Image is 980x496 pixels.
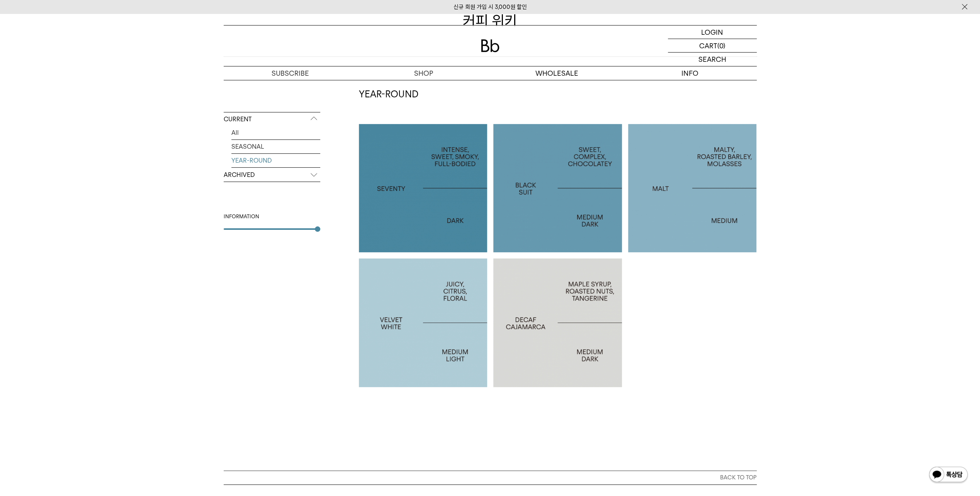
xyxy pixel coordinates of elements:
img: 로고 [481,39,499,52]
p: LOGIN [701,25,723,39]
a: SHOP [357,66,490,80]
button: BACK TO TOP [224,471,757,484]
a: CART (0) [668,39,757,53]
p: CURRENT [224,112,320,126]
a: SEASONAL [231,140,320,153]
a: YEAR-ROUND [231,154,320,167]
p: WHOLESALE [490,66,623,80]
div: INFORMATION [224,213,320,221]
p: ARCHIVED [224,168,320,182]
p: CART [699,39,717,52]
a: 신규 회원 가입 시 3,000원 할인 [453,3,527,10]
a: 페루 디카페인 카하마르카PERU CAJAMARCA DECAF [493,258,622,387]
a: LOGIN [668,25,757,39]
p: (0) [717,39,725,52]
img: 카카오톡 채널 1:1 채팅 버튼 [928,466,968,484]
p: INFO [623,66,757,80]
a: 세븐티SEVENTY [359,124,487,253]
a: SUBSCRIBE [224,66,357,80]
p: SEARCH [698,53,726,66]
a: 벨벳화이트VELVET WHITE [359,258,487,387]
a: 블랙수트BLACK SUIT [493,124,622,253]
a: All [231,126,320,139]
h2: YEAR-ROUND [359,88,757,101]
a: 몰트MALT [628,124,757,253]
